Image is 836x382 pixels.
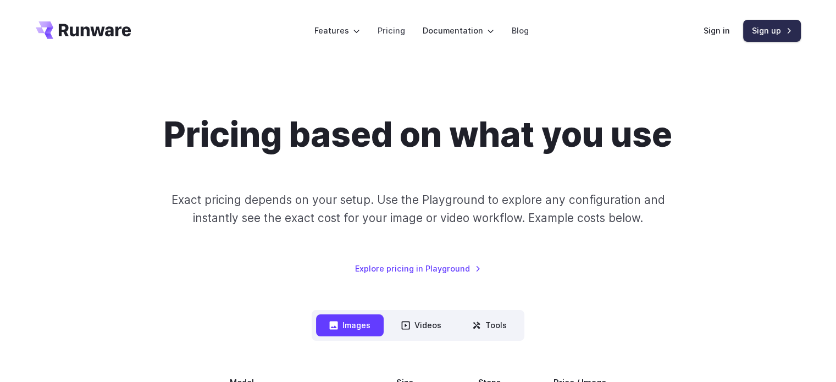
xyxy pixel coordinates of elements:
[423,24,494,37] label: Documentation
[314,24,360,37] label: Features
[355,262,481,275] a: Explore pricing in Playground
[388,314,455,336] button: Videos
[150,191,685,228] p: Exact pricing depends on your setup. Use the Playground to explore any configuration and instantl...
[36,21,131,39] a: Go to /
[378,24,405,37] a: Pricing
[512,24,529,37] a: Blog
[164,114,672,156] h1: Pricing based on what you use
[459,314,520,336] button: Tools
[316,314,384,336] button: Images
[704,24,730,37] a: Sign in
[743,20,801,41] a: Sign up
